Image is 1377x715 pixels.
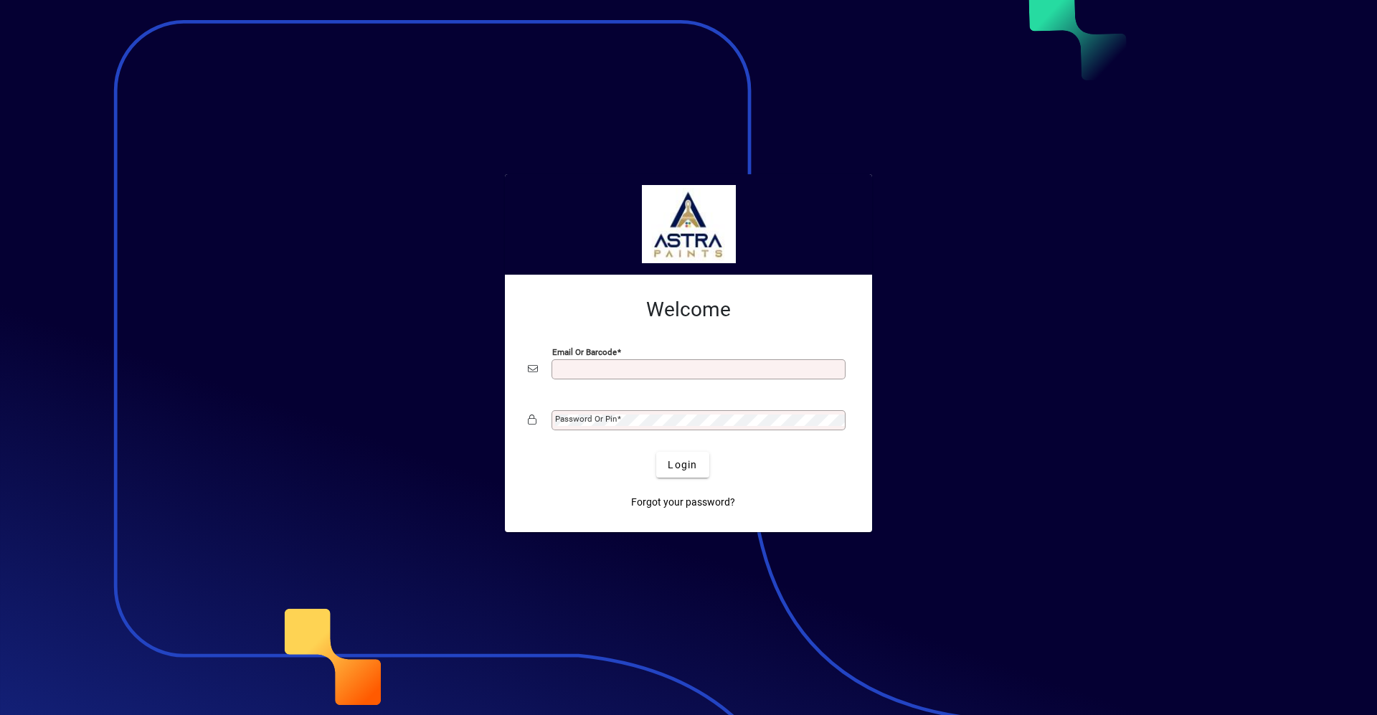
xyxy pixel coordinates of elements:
[625,489,741,515] a: Forgot your password?
[528,298,849,322] h2: Welcome
[555,414,617,424] mat-label: Password or Pin
[668,458,697,473] span: Login
[552,347,617,357] mat-label: Email or Barcode
[631,495,735,510] span: Forgot your password?
[656,452,709,478] button: Login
